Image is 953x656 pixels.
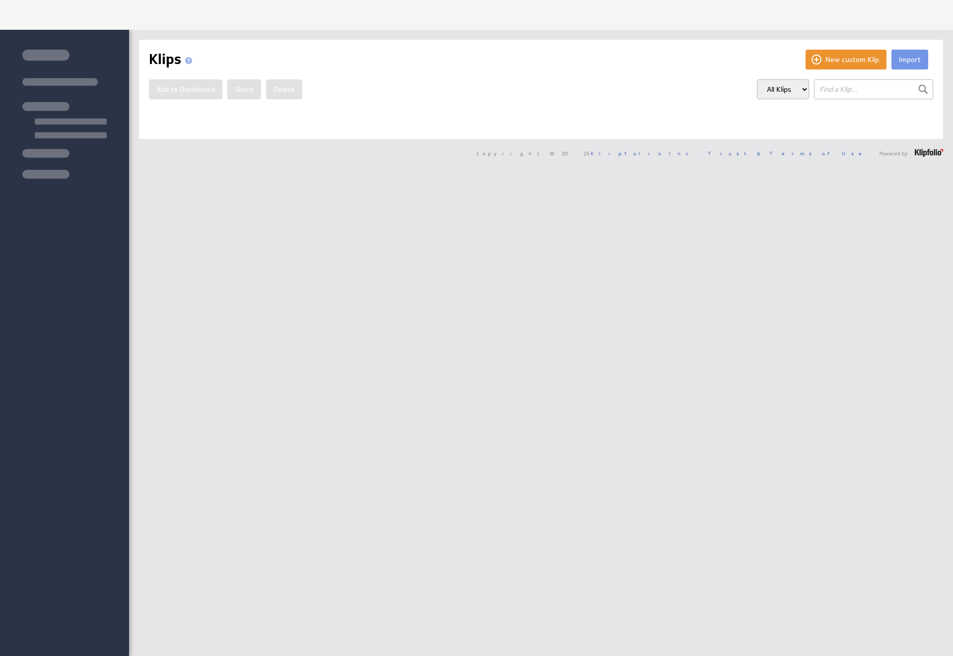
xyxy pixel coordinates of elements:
span: Powered by [879,151,907,156]
a: Trust & Terms of Use [708,150,869,157]
h1: Klips [149,50,196,69]
img: skeleton-sidenav.svg [22,50,107,179]
button: Share [227,79,261,99]
button: Delete [266,79,302,99]
button: Add to Dashboard [149,79,222,99]
img: logo-footer.png [915,149,943,157]
button: Import [891,50,928,69]
span: Copyright © 2025 [476,151,697,156]
input: Find a Klip... [814,79,933,99]
a: Klipfolio Inc. [591,150,697,157]
button: New custom Klip [806,50,886,69]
